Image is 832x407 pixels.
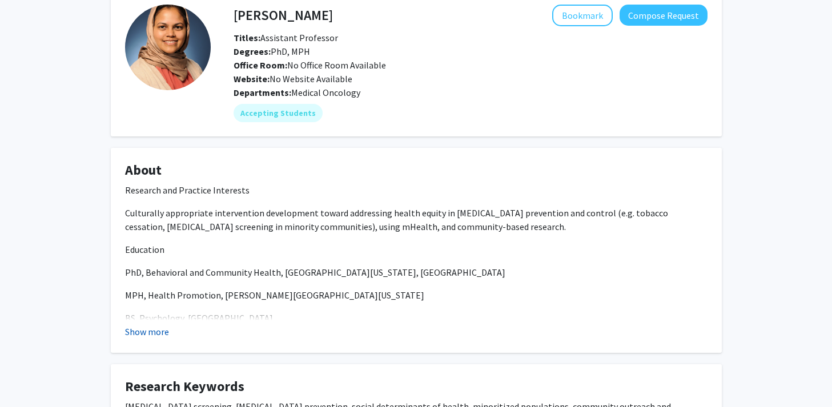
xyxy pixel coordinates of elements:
[125,378,708,395] h4: Research Keywords
[125,325,169,339] button: Show more
[291,87,360,98] span: Medical Oncology
[234,73,270,84] b: Website:
[125,183,708,197] p: Research and Practice Interests
[9,356,49,398] iframe: Chat
[125,288,708,302] p: MPH, Health Promotion, [PERSON_NAME][GEOGRAPHIC_DATA][US_STATE]
[125,5,211,90] img: Profile Picture
[234,73,352,84] span: No Website Available
[125,243,708,256] p: Education
[125,311,708,325] p: BS, Psychology, [GEOGRAPHIC_DATA]
[125,206,708,233] p: Culturally appropriate intervention development toward addressing health equity in [MEDICAL_DATA]...
[620,5,708,26] button: Compose Request to Munjireen Sifat
[125,265,708,279] p: PhD, Behavioral and Community Health, [GEOGRAPHIC_DATA][US_STATE], [GEOGRAPHIC_DATA]
[234,46,271,57] b: Degrees:
[125,162,708,179] h4: About
[234,104,323,122] mat-chip: Accepting Students
[234,87,291,98] b: Departments:
[234,5,333,26] h4: [PERSON_NAME]
[234,59,287,71] b: Office Room:
[234,32,338,43] span: Assistant Professor
[234,46,310,57] span: PhD, MPH
[234,59,386,71] span: No Office Room Available
[552,5,613,26] button: Add Munjireen Sifat to Bookmarks
[234,32,260,43] b: Titles:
